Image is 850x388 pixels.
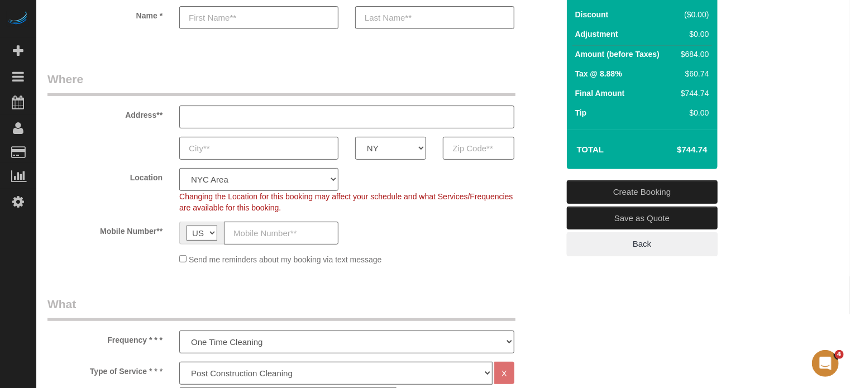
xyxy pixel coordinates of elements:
[7,11,29,27] img: Automaid Logo
[224,222,338,245] input: Mobile Number**
[676,49,709,60] div: $684.00
[575,9,609,20] label: Discount
[676,88,709,99] div: $744.74
[643,145,707,155] h4: $744.74
[39,330,171,346] label: Frequency * * *
[443,137,514,160] input: Zip Code**
[39,362,171,377] label: Type of Service * * *
[355,6,514,29] input: Last Name**
[567,207,718,230] a: Save as Quote
[39,222,171,237] label: Mobile Number**
[575,28,618,40] label: Adjustment
[575,68,622,79] label: Tax @ 8.88%
[676,68,709,79] div: $60.74
[179,192,513,212] span: Changing the Location for this booking may affect your schedule and what Services/Frequencies are...
[812,350,839,377] iframe: Intercom live chat
[676,28,709,40] div: $0.00
[567,232,718,256] a: Back
[39,6,171,21] label: Name *
[676,107,709,118] div: $0.00
[39,168,171,183] label: Location
[575,107,587,118] label: Tip
[577,145,604,154] strong: Total
[179,6,338,29] input: First Name**
[47,296,515,321] legend: What
[567,180,718,204] a: Create Booking
[47,71,515,96] legend: Where
[575,88,625,99] label: Final Amount
[835,350,844,359] span: 4
[189,255,382,264] span: Send me reminders about my booking via text message
[676,9,709,20] div: ($0.00)
[575,49,660,60] label: Amount (before Taxes)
